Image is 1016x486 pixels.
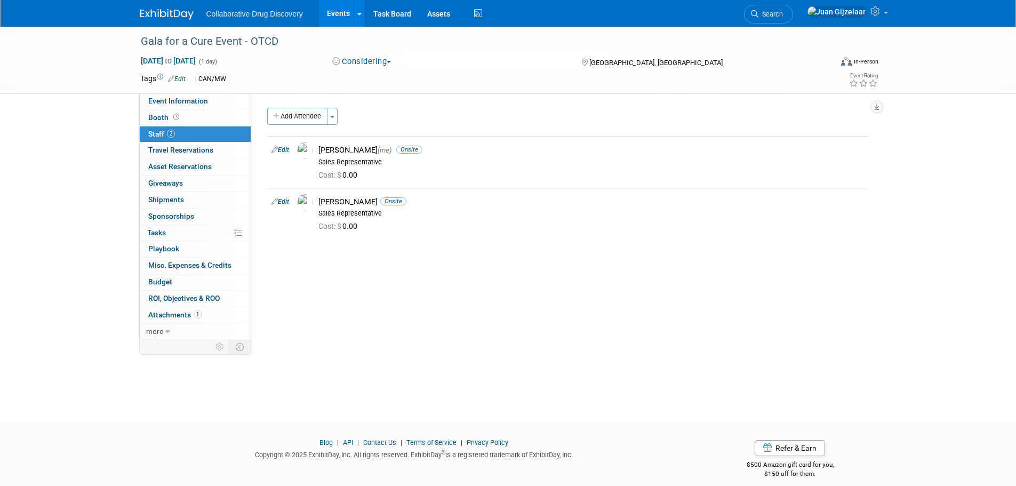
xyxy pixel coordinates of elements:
[378,146,391,154] span: (me)
[148,179,183,187] span: Giveaways
[171,113,181,121] span: Booth not reserved yet
[140,126,251,142] a: Staff2
[140,258,251,274] a: Misc. Expenses & Credits
[318,171,362,179] span: 0.00
[140,192,251,208] a: Shipments
[168,75,186,83] a: Edit
[148,113,181,122] span: Booth
[744,5,793,23] a: Search
[140,142,251,158] a: Travel Reservations
[140,176,251,192] a: Giveaways
[163,57,173,65] span: to
[211,340,229,354] td: Personalize Event Tab Strip
[380,197,406,205] span: Onsite
[769,55,879,71] div: Event Format
[318,197,864,207] div: [PERSON_NAME]
[841,57,852,66] img: Format-Inperson.png
[271,146,289,154] a: Edit
[363,439,396,447] a: Contact Us
[167,130,175,138] span: 2
[318,171,342,179] span: Cost: $
[318,209,864,218] div: Sales Representative
[206,10,303,18] span: Collaborative Drug Discovery
[194,310,202,318] span: 1
[396,146,422,154] span: Onsite
[195,74,229,85] div: CAN/MW
[318,158,864,166] div: Sales Representative
[148,310,202,319] span: Attachments
[148,277,172,286] span: Budget
[140,324,251,340] a: more
[140,93,251,109] a: Event Information
[458,439,465,447] span: |
[198,58,217,65] span: (1 day)
[140,291,251,307] a: ROI, Objectives & ROO
[140,73,186,85] td: Tags
[704,453,876,478] div: $500 Amazon gift card for you,
[140,225,251,241] a: Tasks
[140,448,689,460] div: Copyright © 2025 ExhibitDay, Inc. All rights reserved. ExhibitDay is a registered trademark of Ex...
[140,307,251,323] a: Attachments1
[140,110,251,126] a: Booth
[318,222,362,230] span: 0.00
[148,97,208,105] span: Event Information
[140,209,251,225] a: Sponsorships
[807,6,866,18] img: Juan Gijzelaar
[267,108,327,125] button: Add Attendee
[148,261,231,269] span: Misc. Expenses & Credits
[148,244,179,253] span: Playbook
[589,59,723,67] span: [GEOGRAPHIC_DATA], [GEOGRAPHIC_DATA]
[148,212,194,220] span: Sponsorships
[406,439,457,447] a: Terms of Service
[442,450,445,456] sup: ®
[329,56,395,67] button: Considering
[853,58,878,66] div: In-Person
[148,195,184,204] span: Shipments
[140,9,194,20] img: ExhibitDay
[355,439,362,447] span: |
[147,228,166,237] span: Tasks
[140,159,251,175] a: Asset Reservations
[755,440,825,456] a: Refer & Earn
[704,469,876,479] div: $150 off for them.
[148,162,212,171] span: Asset Reservations
[758,10,783,18] span: Search
[140,274,251,290] a: Budget
[318,222,342,230] span: Cost: $
[148,146,213,154] span: Travel Reservations
[398,439,405,447] span: |
[148,130,175,138] span: Staff
[467,439,508,447] a: Privacy Policy
[318,145,864,155] div: [PERSON_NAME]
[849,73,878,78] div: Event Rating
[229,340,251,354] td: Toggle Event Tabs
[140,56,196,66] span: [DATE] [DATE]
[343,439,353,447] a: API
[148,294,220,302] span: ROI, Objectives & ROO
[137,32,816,51] div: Gala for a Cure Event - OTCD
[271,198,289,205] a: Edit
[319,439,333,447] a: Blog
[140,241,251,257] a: Playbook
[146,327,163,336] span: more
[334,439,341,447] span: |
